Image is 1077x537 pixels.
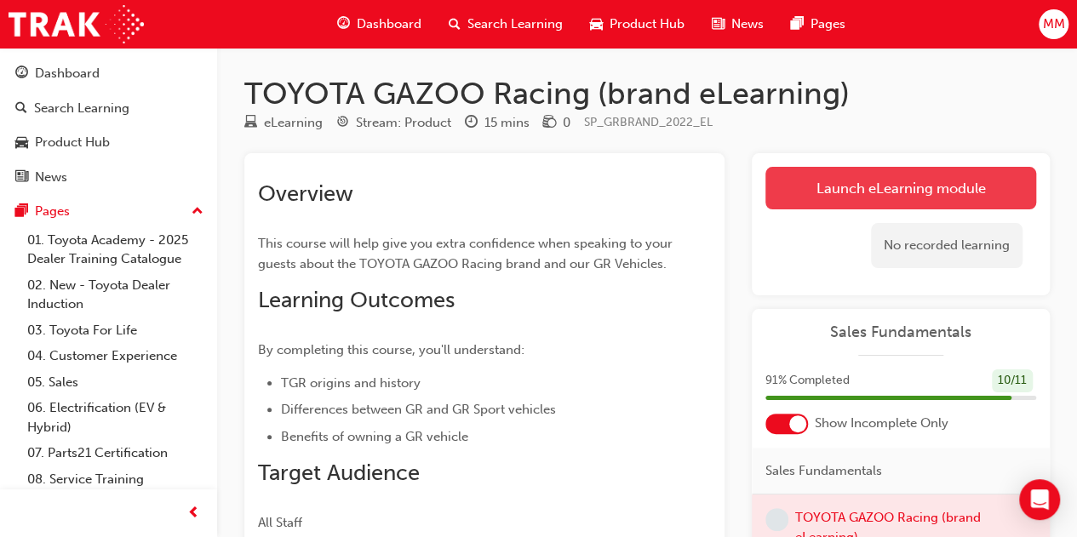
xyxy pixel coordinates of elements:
a: 01. Toyota Academy - 2025 Dealer Training Catalogue [20,227,210,272]
div: 0 [563,113,570,133]
div: Type [244,112,323,134]
a: Product Hub [7,127,210,158]
span: learningRecordVerb_NONE-icon [765,508,788,531]
div: eLearning [264,113,323,133]
span: search-icon [15,101,27,117]
a: 02. New - Toyota Dealer Induction [20,272,210,317]
span: Dashboard [357,14,421,34]
span: Pages [811,14,845,34]
span: car-icon [590,14,603,35]
button: Pages [7,196,210,227]
span: clock-icon [465,116,478,131]
img: Trak [9,5,144,43]
span: Overview [258,180,353,207]
span: guage-icon [337,14,350,35]
span: prev-icon [187,503,200,524]
span: MM [1042,14,1064,34]
a: Dashboard [7,58,210,89]
span: Product Hub [610,14,685,34]
a: pages-iconPages [777,7,859,42]
a: 04. Customer Experience [20,343,210,369]
div: News [35,168,67,187]
div: 15 mins [484,113,530,133]
button: MM [1039,9,1068,39]
a: search-iconSearch Learning [435,7,576,42]
a: 08. Service Training [20,466,210,493]
a: 07. Parts21 Certification [20,440,210,466]
span: By completing this course, you'll understand: [258,342,524,357]
span: Benefits of owning a GR vehicle [281,429,468,444]
span: Learning Outcomes [258,287,455,313]
span: Differences between GR and GR Sport vehicles [281,402,556,417]
span: Sales Fundamentals [765,461,882,481]
a: news-iconNews [698,7,777,42]
div: Stream: Product [356,113,451,133]
div: No recorded learning [871,223,1023,268]
a: 05. Sales [20,369,210,396]
div: Duration [465,112,530,134]
div: Search Learning [34,99,129,118]
span: money-icon [543,116,556,131]
div: Pages [35,202,70,221]
span: pages-icon [15,204,28,220]
span: search-icon [449,14,461,35]
span: Show Incomplete Only [815,414,948,433]
span: car-icon [15,135,28,151]
a: guage-iconDashboard [324,7,435,42]
span: This course will help give you extra confidence when speaking to your guests about the TOYOTA GAZ... [258,236,676,271]
div: 10 / 11 [992,369,1033,392]
span: pages-icon [791,14,804,35]
span: news-icon [15,170,28,186]
div: Stream [336,112,451,134]
span: TGR origins and history [281,375,421,391]
span: All Staff [258,515,302,530]
span: Target Audience [258,460,420,486]
span: target-icon [336,116,349,131]
a: 03. Toyota For Life [20,317,210,344]
span: guage-icon [15,66,28,82]
a: Search Learning [7,93,210,124]
div: Dashboard [35,64,100,83]
span: news-icon [712,14,725,35]
h1: TOYOTA GAZOO Racing (brand eLearning) [244,75,1050,112]
div: Price [543,112,570,134]
span: News [731,14,764,34]
span: up-icon [192,201,203,223]
a: News [7,162,210,193]
span: 91 % Completed [765,371,850,391]
a: 06. Electrification (EV & Hybrid) [20,395,210,440]
span: learningResourceType_ELEARNING-icon [244,116,257,131]
a: Sales Fundamentals [765,323,1036,342]
a: Launch eLearning module [765,167,1036,209]
a: car-iconProduct Hub [576,7,698,42]
div: Product Hub [35,133,110,152]
span: Learning resource code [584,115,713,129]
span: Search Learning [467,14,563,34]
button: DashboardSearch LearningProduct HubNews [7,54,210,196]
div: Open Intercom Messenger [1019,479,1060,520]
